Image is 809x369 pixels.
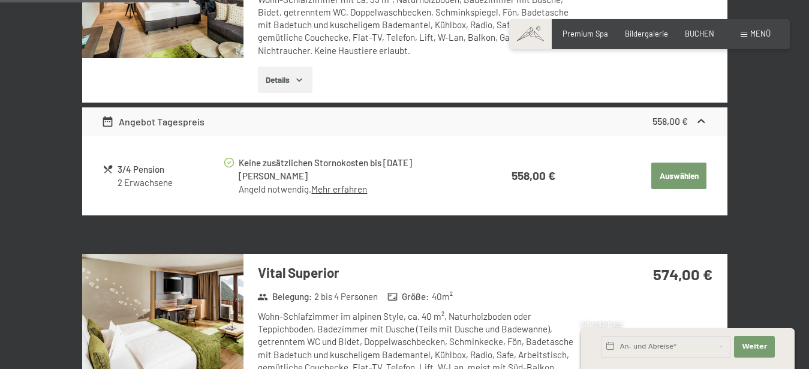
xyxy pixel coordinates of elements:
[512,169,555,182] strong: 558,00 €
[239,183,464,196] div: Angeld notwendig.
[387,290,429,303] strong: Größe :
[258,263,582,282] h3: Vital Superior
[257,290,312,303] strong: Belegung :
[118,163,222,176] div: 3/4 Pension
[314,290,378,303] span: 2 bis 4 Personen
[82,107,727,136] div: Angebot Tagespreis558,00 €
[625,29,668,38] a: Bildergalerie
[118,176,222,189] div: 2 Erwachsene
[239,156,464,184] div: Keine zusätzlichen Stornokosten bis [DATE][PERSON_NAME]
[750,29,771,38] span: Menü
[651,163,706,189] button: Auswählen
[734,336,775,358] button: Weiter
[742,342,767,352] span: Weiter
[258,67,312,93] button: Details
[653,265,712,283] strong: 574,00 €
[311,184,367,194] a: Mehr erfahren
[685,29,714,38] a: BUCHEN
[563,29,608,38] a: Premium Spa
[581,321,622,328] span: Schnellanfrage
[652,115,688,127] strong: 558,00 €
[101,115,204,129] div: Angebot Tagespreis
[432,290,453,303] span: 40 m²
